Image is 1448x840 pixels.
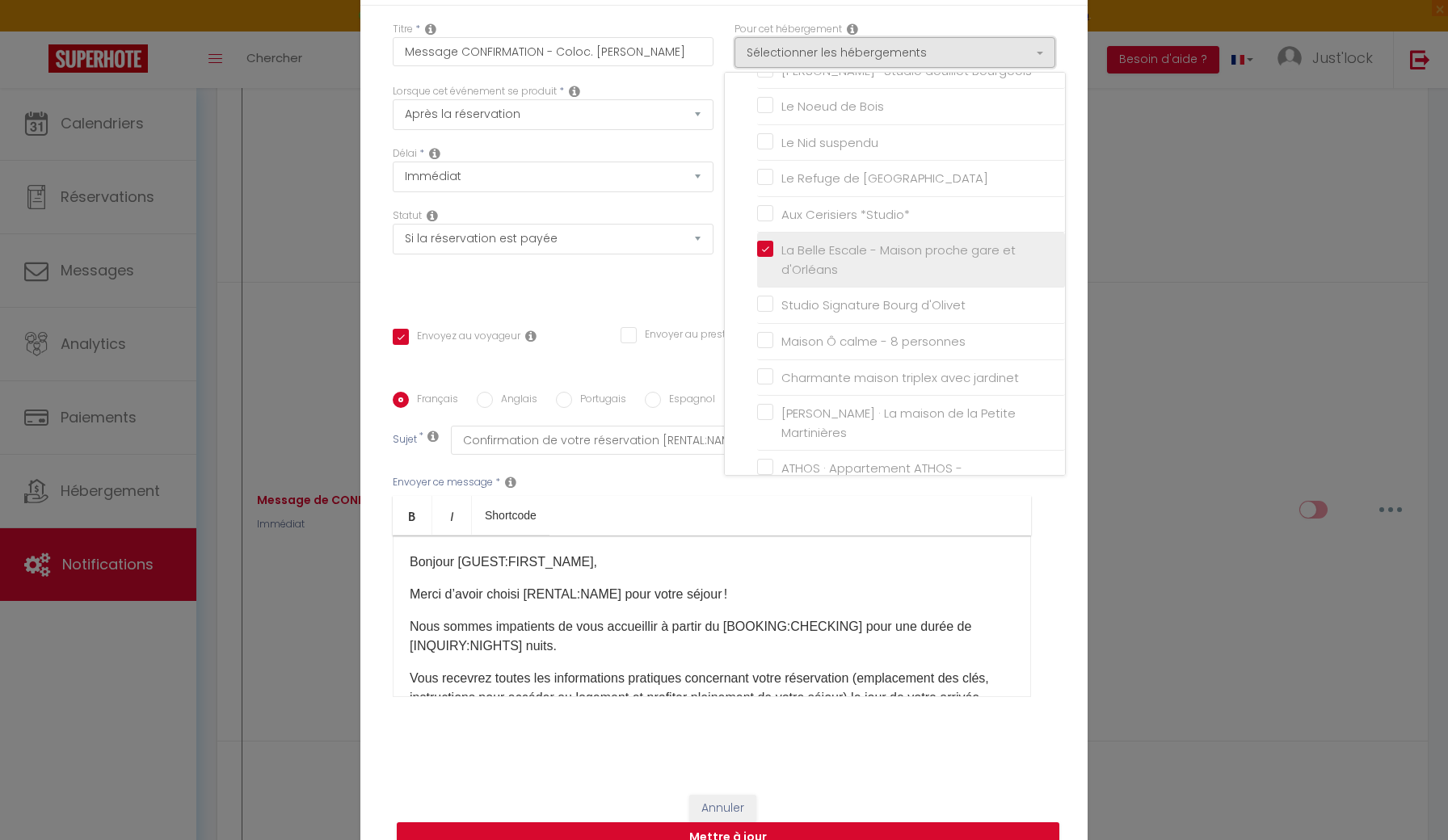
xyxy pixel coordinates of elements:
label: Délai [393,146,417,162]
label: Espagnol [661,392,715,409]
button: Annuler [689,795,756,822]
label: Anglais [493,392,537,409]
a: Shortcode [472,496,549,535]
label: Envoyer ce message [393,475,493,490]
a: Italic [432,496,472,535]
iframe: Chat [1379,767,1436,828]
i: Booking status [427,209,438,222]
span: La Belle Escale - Maison proche gare et d'Orléans [781,241,1016,278]
p: Nous sommes impatients de vous accueillir à partir du [BOOKING:CHECKING]​ pour une durée de [INQU... [410,617,1014,656]
i: Title [425,23,436,36]
p: Vous recevrez toutes les informations pratiques concernant votre réservation (emplacement des clé... [410,669,1014,727]
label: Titre [393,22,413,37]
label: Statut [393,208,422,224]
span: [PERSON_NAME] · Studio douillet Bourgeois [781,62,1032,79]
button: Sélectionner les hébergements [735,37,1055,68]
label: Lorsque cet événement se produit [393,84,557,99]
i: Subject [427,430,439,443]
p: Merci d’avoir choisi [RENTAL:NAME]​​ pour votre séjour ! [410,585,1014,604]
i: Message [505,476,516,489]
label: Français [409,392,458,409]
i: Action Time [429,147,440,160]
p: Bonjour [GUEST:FIRST_NAME]​​, [410,552,1014,572]
span: Aux Cerisiers *Studio* [781,206,910,223]
label: Portugais [572,392,626,409]
a: Bold [393,496,432,535]
label: Sujet [393,432,417,449]
span: Charmante maison triplex avec jardinet [781,369,1019,386]
span: ATHOS · Appartement ATHOS - [GEOGRAPHIC_DATA] - Familiale [781,460,971,496]
span: [PERSON_NAME] · La maison de la Petite Martinières [781,405,1016,441]
span: Le Nid suspendu [781,134,878,151]
i: Event Occur [569,85,580,98]
i: This Rental [847,23,858,36]
label: Pour cet hébergement [735,22,842,37]
button: Ouvrir le widget de chat LiveChat [13,6,61,55]
i: Envoyer au voyageur [525,330,537,342]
